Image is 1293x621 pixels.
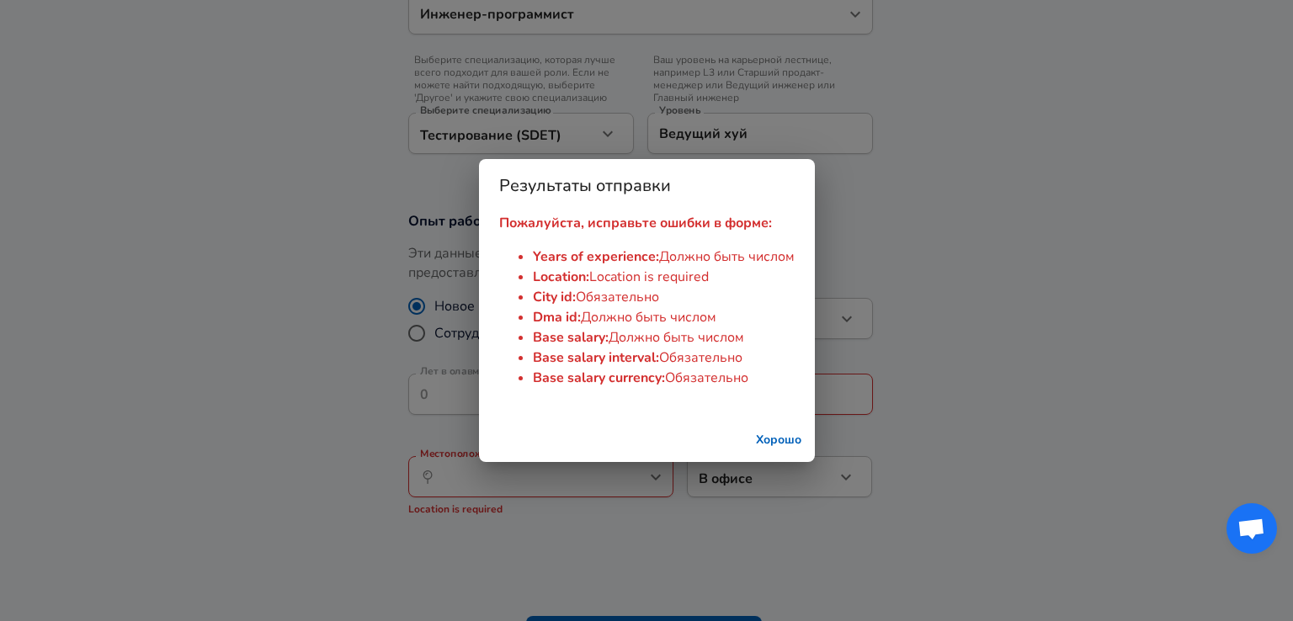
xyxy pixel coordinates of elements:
[576,288,659,306] span: Обязательно
[533,348,659,367] span: Base salary interval :
[659,348,742,367] span: Обязательно
[609,328,744,347] span: Должно быть числом
[659,247,795,266] span: Должно быть числом
[533,247,659,266] span: Years of experience :
[479,159,815,213] h2: Результаты отправки
[533,268,589,286] span: Location :
[533,288,576,306] span: City id :
[499,214,772,232] strong: Пожалуйста, исправьте ошибки в форме:
[749,425,808,456] button: successful-submission-button
[581,308,716,326] span: Должно быть числом
[665,369,748,387] span: Обязательно
[589,268,709,286] span: Location is required
[533,369,665,387] span: Base salary currency :
[533,328,609,347] span: Base salary :
[1226,503,1277,554] div: Открытый чат
[533,308,581,326] span: Dma id :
